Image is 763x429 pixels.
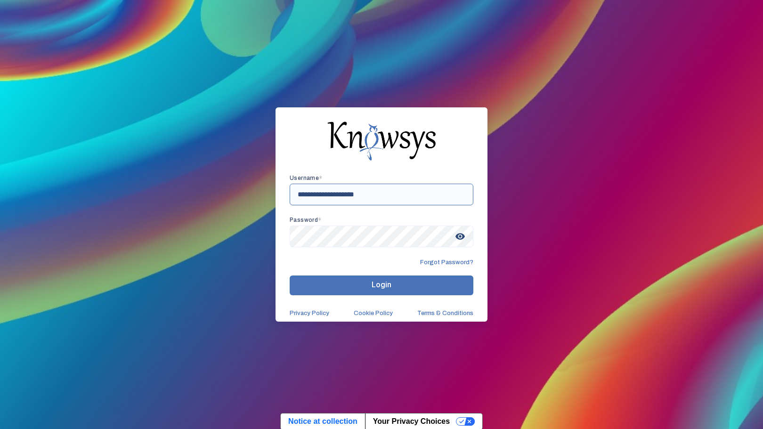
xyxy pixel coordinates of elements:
[452,228,469,245] span: visibility
[290,309,329,317] a: Privacy Policy
[327,121,436,160] img: knowsys-logo.png
[290,275,473,295] button: Login
[290,175,323,181] app-required-indication: Username
[372,280,391,289] span: Login
[420,259,473,266] span: Forgot Password?
[417,309,473,317] a: Terms & Conditions
[290,217,322,223] app-required-indication: Password
[354,309,393,317] a: Cookie Policy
